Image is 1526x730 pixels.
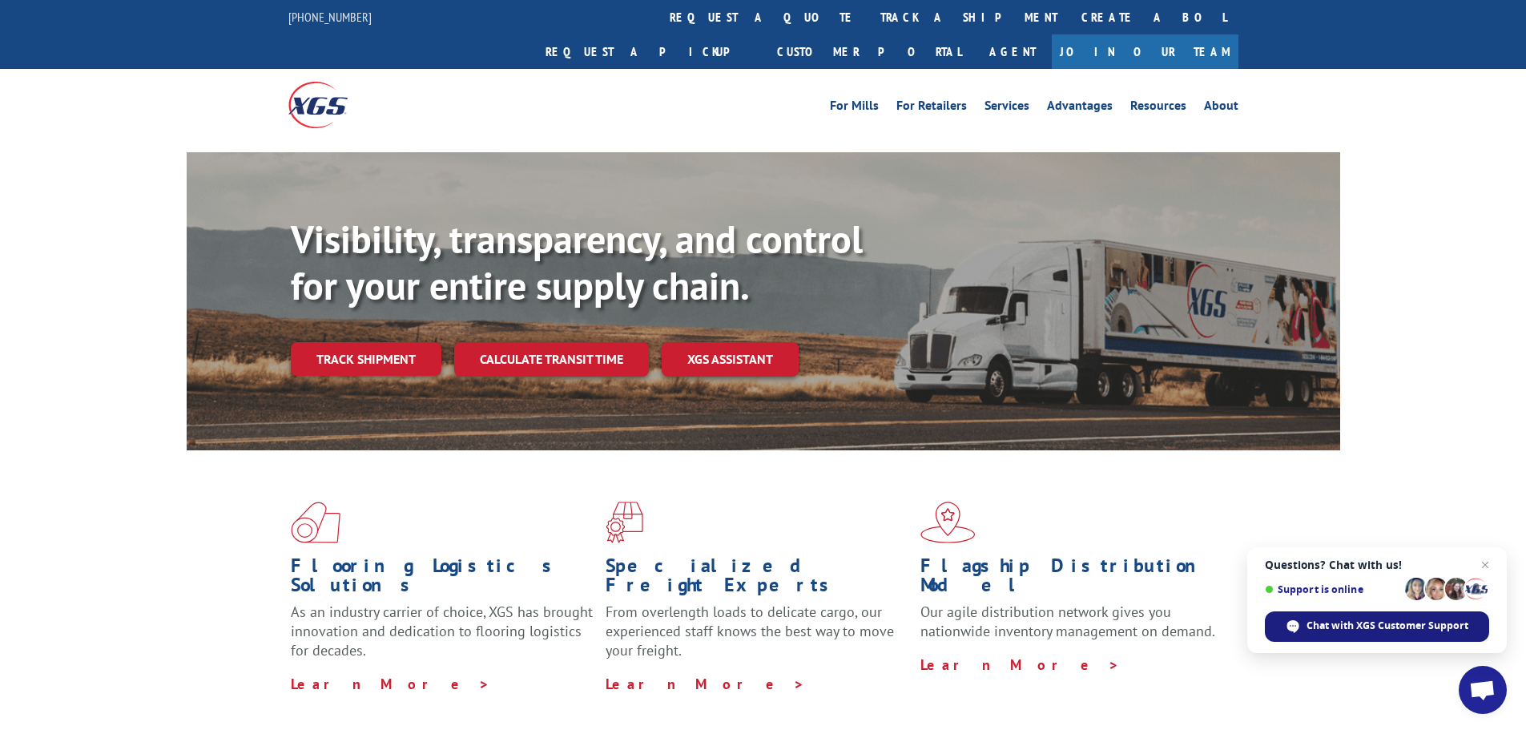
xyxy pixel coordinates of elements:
[533,34,765,69] a: Request a pickup
[606,603,908,674] p: From overlength loads to delicate cargo, our experienced staff knows the best way to move your fr...
[291,675,490,693] a: Learn More >
[1307,619,1468,633] span: Chat with XGS Customer Support
[973,34,1052,69] a: Agent
[765,34,973,69] a: Customer Portal
[1130,99,1186,117] a: Resources
[896,99,967,117] a: For Retailers
[1265,559,1489,571] span: Questions? Chat with us!
[606,502,643,543] img: xgs-icon-focused-on-flooring-red
[1047,99,1113,117] a: Advantages
[662,342,799,377] a: XGS ASSISTANT
[1204,99,1238,117] a: About
[830,99,879,117] a: For Mills
[984,99,1029,117] a: Services
[606,675,805,693] a: Learn More >
[1265,611,1489,642] div: Chat with XGS Customer Support
[1476,555,1495,575] span: Close chat
[606,556,908,603] h1: Specialized Freight Experts
[1265,583,1399,595] span: Support is online
[454,342,649,377] a: Calculate transit time
[920,655,1120,674] a: Learn More >
[920,603,1215,640] span: Our agile distribution network gives you nationwide inventory management on demand.
[920,556,1223,603] h1: Flagship Distribution Model
[1459,666,1507,714] div: Open chat
[291,342,441,376] a: Track shipment
[291,556,594,603] h1: Flooring Logistics Solutions
[1052,34,1238,69] a: Join Our Team
[288,9,372,25] a: [PHONE_NUMBER]
[291,603,593,659] span: As an industry carrier of choice, XGS has brought innovation and dedication to flooring logistics...
[291,502,340,543] img: xgs-icon-total-supply-chain-intelligence-red
[291,214,863,310] b: Visibility, transparency, and control for your entire supply chain.
[920,502,976,543] img: xgs-icon-flagship-distribution-model-red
